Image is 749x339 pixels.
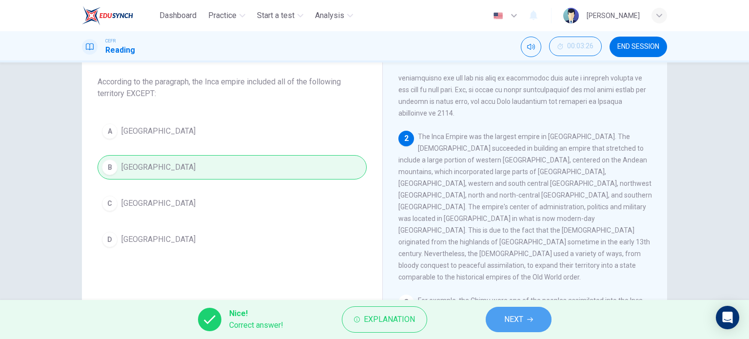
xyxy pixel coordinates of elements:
[229,308,283,319] span: Nice!
[563,8,579,23] img: Profile picture
[492,12,504,20] img: en
[398,131,414,146] div: 2
[486,307,552,332] button: NEXT
[549,37,602,57] div: Hide
[567,42,593,50] span: 00:03:26
[257,10,295,21] span: Start a test
[208,10,237,21] span: Practice
[610,37,667,57] button: END SESSION
[82,6,133,25] img: EduSynch logo
[398,295,414,310] div: 3
[716,306,739,329] div: Open Intercom Messenger
[229,319,283,331] span: Correct answer!
[82,6,156,25] a: EduSynch logo
[156,7,200,24] button: Dashboard
[253,7,307,24] button: Start a test
[105,44,135,56] h1: Reading
[587,10,640,21] div: [PERSON_NAME]
[398,133,652,281] span: The Inca Empire was the largest empire in [GEOGRAPHIC_DATA]. The [DEMOGRAPHIC_DATA] succeeded in ...
[204,7,249,24] button: Practice
[617,43,659,51] span: END SESSION
[521,37,541,57] div: Mute
[105,38,116,44] span: CEFR
[549,37,602,56] button: 00:03:26
[315,10,344,21] span: Analysis
[504,313,523,326] span: NEXT
[364,313,415,326] span: Explanation
[98,76,367,100] span: According to the paragraph, the Inca empire included all of the following territory EXCEPT:
[311,7,357,24] button: Analysis
[159,10,197,21] span: Dashboard
[342,306,427,333] button: Explanation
